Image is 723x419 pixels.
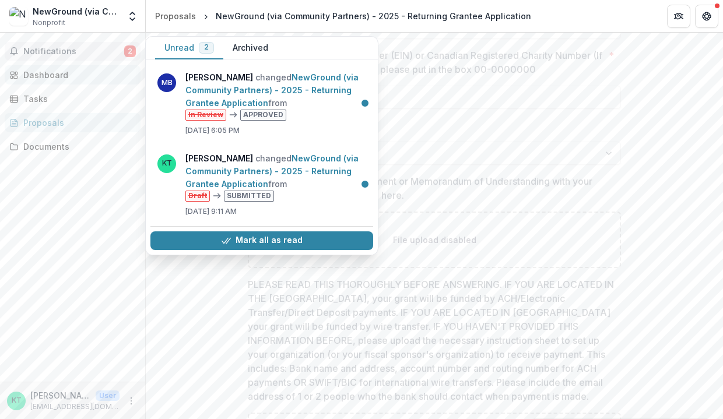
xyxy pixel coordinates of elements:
[248,48,604,76] p: Organization US Tax-ID Number (EIN) or Canadian Registered Charity Number (If you are using a fis...
[5,65,141,84] a: Dashboard
[23,140,131,153] div: Documents
[23,93,131,105] div: Tasks
[5,42,141,61] button: Notifications2
[5,89,141,108] a: Tasks
[30,389,91,402] p: [PERSON_NAME]
[23,47,124,57] span: Notifications
[30,402,120,412] p: [EMAIL_ADDRESS][DOMAIN_NAME]
[124,45,136,57] span: 2
[33,17,65,28] span: Nonprofit
[223,37,278,59] button: Archived
[124,394,138,408] button: More
[185,153,359,189] a: NewGround (via Community Partners) - 2025 - Returning Grantee Application
[695,5,718,28] button: Get Help
[9,7,28,26] img: NewGround (via Community Partners)
[23,117,131,129] div: Proposals
[150,231,373,250] button: Mark all as read
[33,5,120,17] div: NewGround (via Community Partners)
[5,113,141,132] a: Proposals
[248,174,614,202] p: If you have a Letter of Agreement or Memorandum of Understanding with your Fiscal Sponsor, please...
[12,397,22,404] div: Kelly Thomas
[155,10,196,22] div: Proposals
[667,5,690,28] button: Partners
[150,8,536,24] nav: breadcrumb
[216,10,531,22] div: NewGround (via Community Partners) - 2025 - Returning Grantee Application
[185,152,366,202] p: changed from
[185,72,359,108] a: NewGround (via Community Partners) - 2025 - Returning Grantee Application
[185,71,366,121] p: changed from
[150,8,201,24] a: Proposals
[124,5,141,28] button: Open entity switcher
[23,69,131,81] div: Dashboard
[393,234,476,246] p: File upload disabled
[155,37,223,59] button: Unread
[5,137,141,156] a: Documents
[204,43,209,51] span: 2
[248,277,614,403] p: PLEASE READ THIS THOROUGHLY BEFORE ANSWERING. IF YOU ARE LOCATED IN THE [GEOGRAPHIC_DATA], your g...
[96,390,120,401] p: User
